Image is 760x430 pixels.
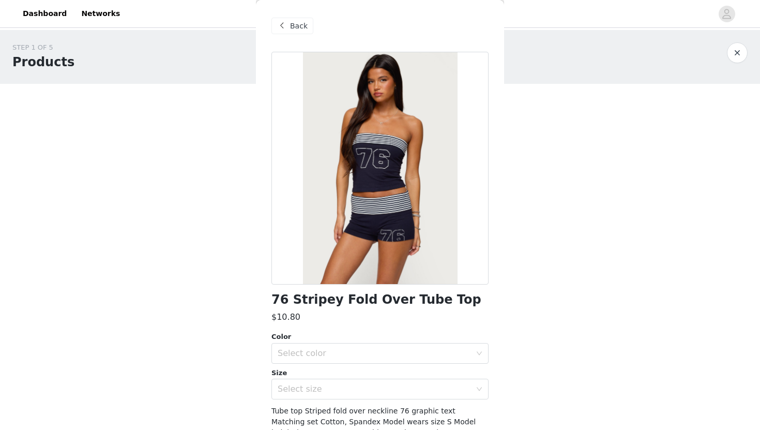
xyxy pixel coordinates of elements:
[75,2,126,25] a: Networks
[278,348,471,359] div: Select color
[12,53,74,71] h1: Products
[476,386,482,393] i: icon: down
[278,384,471,394] div: Select size
[271,368,489,378] div: Size
[271,293,481,307] h1: 76 Stripey Fold Over Tube Top
[271,311,300,323] h3: $10.80
[290,21,308,32] span: Back
[476,350,482,358] i: icon: down
[271,332,489,342] div: Color
[722,6,732,22] div: avatar
[17,2,73,25] a: Dashboard
[12,42,74,53] div: STEP 1 OF 5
